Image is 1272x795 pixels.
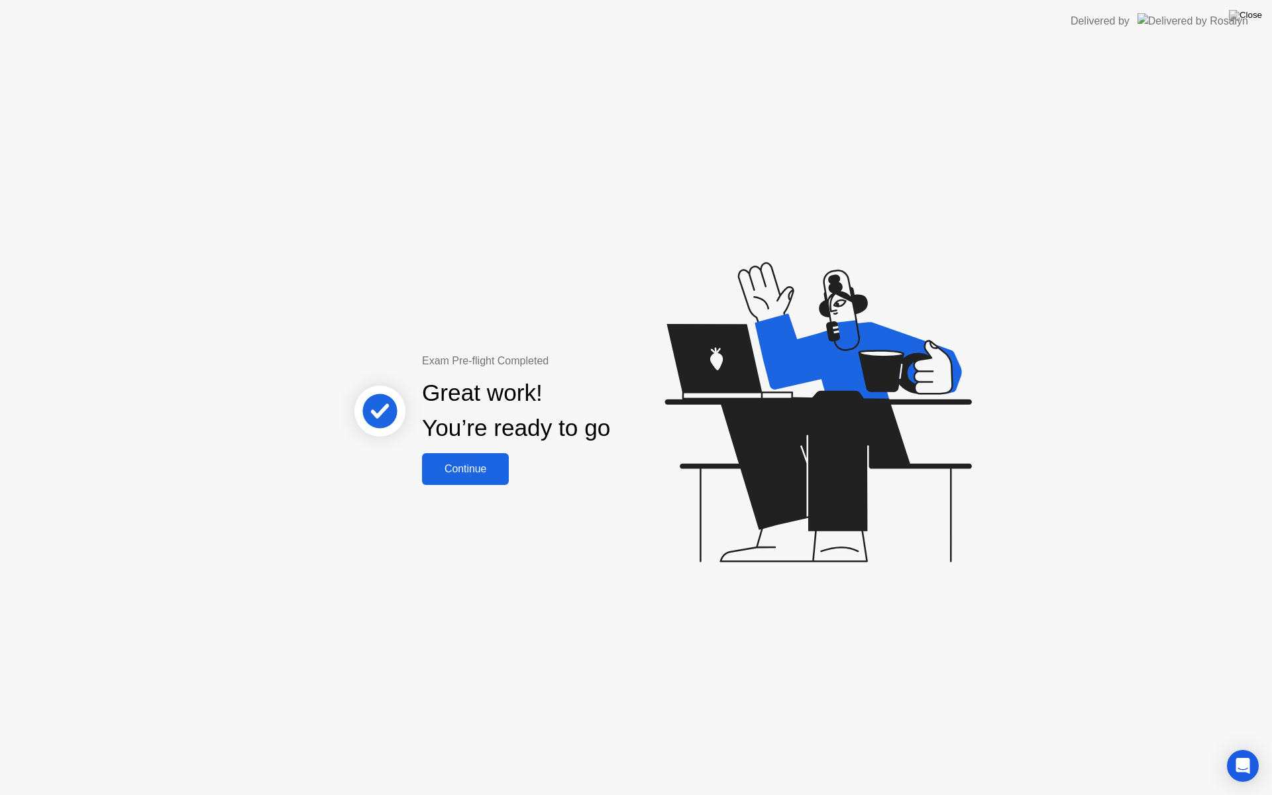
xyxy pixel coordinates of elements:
img: Close [1229,10,1262,21]
div: Great work! You’re ready to go [422,376,610,446]
button: Continue [422,453,509,485]
img: Delivered by Rosalyn [1138,13,1248,28]
div: Continue [426,463,505,475]
div: Open Intercom Messenger [1227,750,1259,782]
div: Delivered by [1071,13,1130,29]
div: Exam Pre-flight Completed [422,353,696,369]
